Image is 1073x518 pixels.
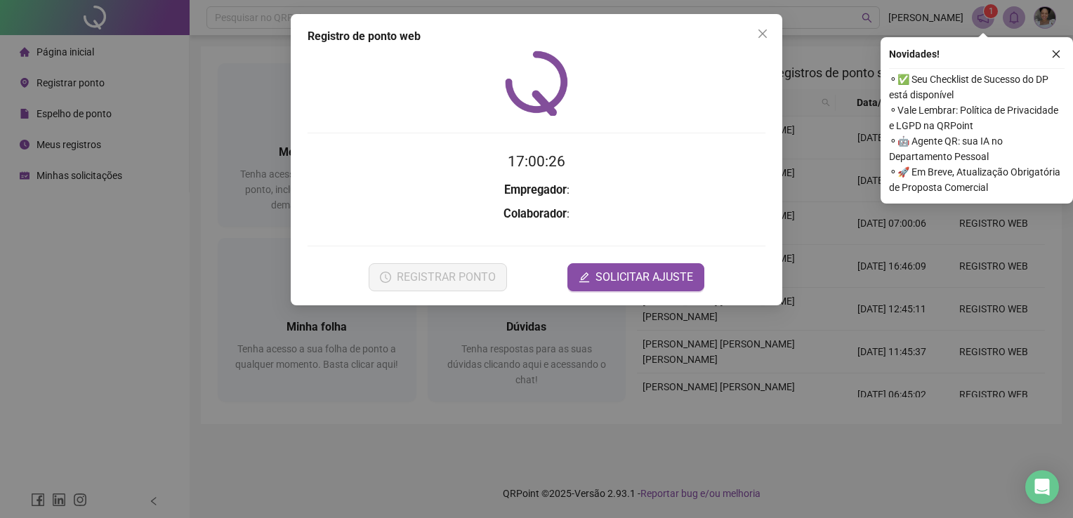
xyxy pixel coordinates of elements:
[889,72,1065,102] span: ⚬ ✅ Seu Checklist de Sucesso do DP está disponível
[579,272,590,283] span: edit
[567,263,704,291] button: editSOLICITAR AJUSTE
[1025,470,1059,504] div: Open Intercom Messenger
[505,51,568,116] img: QRPoint
[757,28,768,39] span: close
[889,164,1065,195] span: ⚬ 🚀 Em Breve, Atualização Obrigatória de Proposta Comercial
[889,133,1065,164] span: ⚬ 🤖 Agente QR: sua IA no Departamento Pessoal
[1051,49,1061,59] span: close
[308,181,765,199] h3: :
[508,153,565,170] time: 17:00:26
[889,102,1065,133] span: ⚬ Vale Lembrar: Política de Privacidade e LGPD na QRPoint
[369,263,507,291] button: REGISTRAR PONTO
[503,207,567,220] strong: Colaborador
[308,28,765,45] div: Registro de ponto web
[889,46,940,62] span: Novidades !
[308,205,765,223] h3: :
[751,22,774,45] button: Close
[504,183,567,197] strong: Empregador
[595,269,693,286] span: SOLICITAR AJUSTE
